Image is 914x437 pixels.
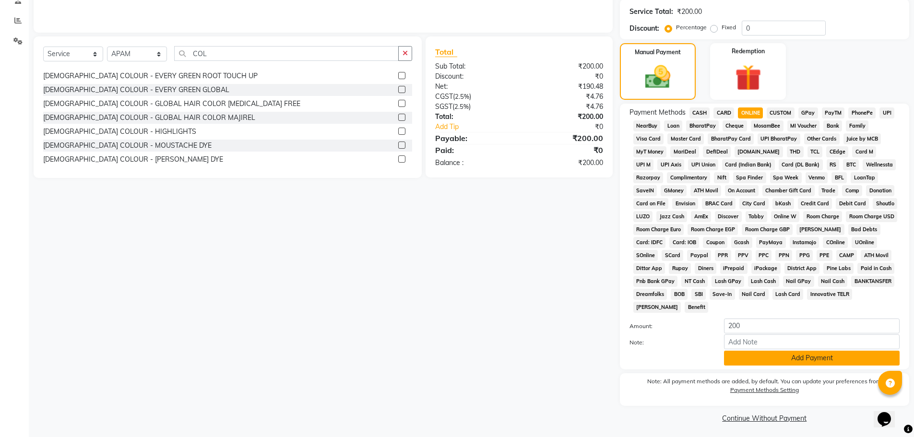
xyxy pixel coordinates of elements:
[43,99,300,109] div: [DEMOGRAPHIC_DATA] COLOUR - GLOBAL HAIR COLOR [MEDICAL_DATA] FREE
[796,250,813,261] span: PPG
[771,211,800,222] span: Online W
[635,48,681,57] label: Manual Payment
[519,92,610,102] div: ₹4.76
[852,237,877,248] span: UOnline
[733,172,766,183] span: Spa Finder
[748,276,779,287] span: Lash Cash
[633,172,664,183] span: Razorpay
[756,250,772,261] span: PPC
[670,146,699,157] span: MariDeal
[710,289,735,300] span: Save-In
[822,107,845,118] span: PayTM
[519,102,610,112] div: ₹4.76
[691,211,711,222] span: AmEx
[861,250,891,261] span: ATH Movil
[798,107,818,118] span: GPay
[633,211,653,222] span: LUZO
[798,198,832,209] span: Credit Card
[732,47,765,56] label: Redemption
[435,47,457,57] span: Total
[633,120,661,131] span: NearBuy
[43,85,229,95] div: [DEMOGRAPHIC_DATA] COLOUR - EVERY GREEN GLOBAL
[702,198,736,209] span: BRAC Card
[783,276,814,287] span: Nail GPay
[866,185,894,196] span: Donation
[739,198,769,209] span: City Card
[428,92,519,102] div: ( )
[43,127,196,137] div: [DEMOGRAPHIC_DATA] COLOUR - HIGHLIGHTS
[661,185,687,196] span: GMoney
[817,250,832,261] span: PPE
[756,237,786,248] span: PayMaya
[848,224,880,235] span: Bad Debts
[722,23,736,32] label: Fixed
[836,250,857,261] span: CAMP
[519,61,610,71] div: ₹200.00
[724,319,900,333] input: Amount
[633,289,667,300] span: Dreamfolks
[688,224,738,235] span: Room Charge EGP
[735,146,783,157] span: [DOMAIN_NAME]
[667,133,704,144] span: Master Card
[622,338,717,347] label: Note:
[770,172,802,183] span: Spa Week
[519,132,610,144] div: ₹200.00
[633,159,654,170] span: UPI M
[714,172,729,183] span: Nift
[428,61,519,71] div: Sub Total:
[629,24,659,34] div: Discount:
[873,198,897,209] span: Shoutlo
[633,224,684,235] span: Room Charge Euro
[534,122,610,132] div: ₹0
[846,211,897,222] span: Room Charge USD
[703,146,731,157] span: DefiDeal
[803,211,842,222] span: Room Charge
[751,120,783,131] span: MosamBee
[727,61,770,94] img: _gift.svg
[790,237,819,248] span: Instamojo
[43,141,212,151] div: [DEMOGRAPHIC_DATA] COLOUR - MOUSTACHE DYE
[851,172,878,183] span: LoanTap
[739,289,769,300] span: Nail Card
[823,120,842,131] span: Bank
[428,144,519,156] div: Paid:
[852,146,876,157] span: Card M
[787,120,820,131] span: MI Voucher
[428,158,519,168] div: Balance :
[43,113,255,123] div: [DEMOGRAPHIC_DATA] COLOUR - GLOBAL HAIR COLOR MAJIREL
[742,224,793,235] span: Room Charge GBP
[428,102,519,112] div: ( )
[823,263,854,274] span: Pine Labs
[857,263,894,274] span: Paid in Cash
[671,289,688,300] span: BOB
[633,276,678,287] span: Pnb Bank GPay
[691,289,706,300] span: SBI
[846,120,868,131] span: Family
[762,185,815,196] span: Chamber Gift Card
[676,23,707,32] label: Percentage
[687,250,711,261] span: Paypal
[633,146,667,157] span: MyT Money
[681,276,708,287] span: NT Cash
[848,107,876,118] span: PhonePe
[657,159,684,170] span: UPI Axis
[428,112,519,122] div: Total:
[669,237,699,248] span: Card: IOB
[629,107,686,118] span: Payment Methods
[708,133,754,144] span: BharatPay Card
[804,133,840,144] span: Other Cards
[843,133,881,144] span: Juice by MCB
[685,302,708,313] span: Benefit
[746,211,767,222] span: Tabby
[874,399,904,427] iframe: chat widget
[519,82,610,92] div: ₹190.48
[784,263,820,274] span: District App
[807,146,823,157] span: TCL
[751,263,781,274] span: iPackage
[519,71,610,82] div: ₹0
[851,276,894,287] span: BANKTANSFER
[723,120,747,131] span: Cheque
[519,112,610,122] div: ₹200.00
[725,185,759,196] span: On Account
[669,263,691,274] span: Rupay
